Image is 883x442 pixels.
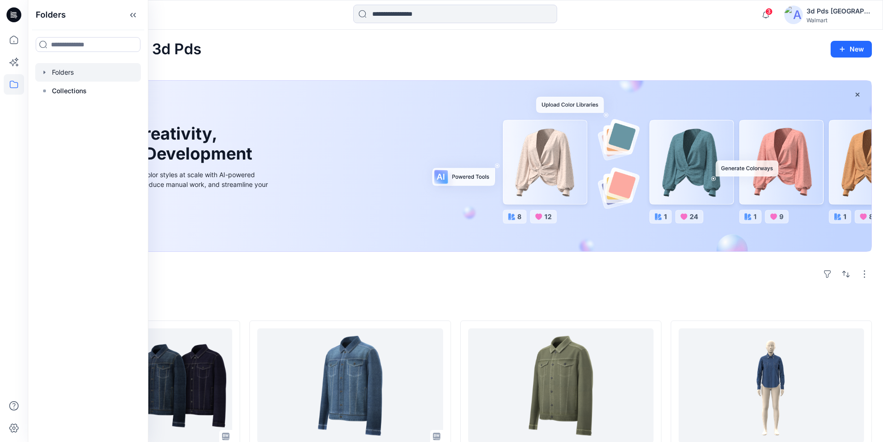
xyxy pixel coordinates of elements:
[52,85,87,96] p: Collections
[807,6,871,17] div: 3d Pds [GEOGRAPHIC_DATA]
[62,124,256,164] h1: Unleash Creativity, Speed Up Development
[62,210,270,229] a: Discover more
[62,170,270,199] div: Explore ideas faster and recolor styles at scale with AI-powered tools that boost creativity, red...
[831,41,872,58] button: New
[39,300,872,311] h4: Styles
[765,8,773,15] span: 3
[784,6,803,24] img: avatar
[807,17,871,24] div: Walmart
